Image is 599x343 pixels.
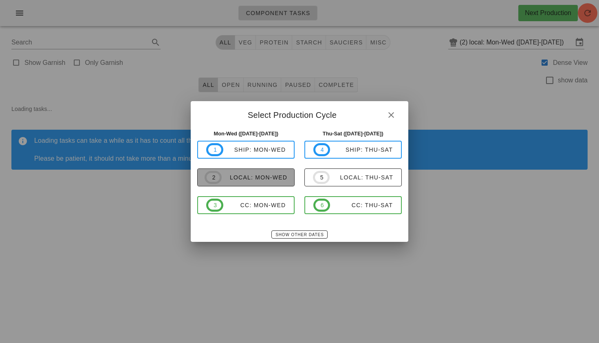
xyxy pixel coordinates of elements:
strong: Mon-Wed ([DATE]-[DATE]) [214,131,278,137]
div: CC: Mon-Wed [223,202,286,208]
span: 6 [320,201,324,210]
button: Show Other Dates [271,230,327,239]
div: CC: Thu-Sat [330,202,393,208]
div: local: Thu-Sat [330,174,393,181]
span: 2 [211,173,215,182]
button: 4ship: Thu-Sat [304,141,402,159]
button: 3CC: Mon-Wed [197,196,295,214]
div: local: Mon-Wed [222,174,287,181]
button: 1ship: Mon-Wed [197,141,295,159]
button: 6CC: Thu-Sat [304,196,402,214]
button: 5local: Thu-Sat [304,168,402,186]
span: 5 [320,173,323,182]
span: Show Other Dates [275,232,324,237]
span: 1 [213,145,216,154]
strong: Thu-Sat ([DATE]-[DATE]) [323,131,383,137]
span: 3 [213,201,216,210]
span: 4 [320,145,324,154]
div: ship: Thu-Sat [330,146,393,153]
button: 2local: Mon-Wed [197,168,295,186]
div: ship: Mon-Wed [223,146,286,153]
div: Select Production Cycle [191,101,408,126]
